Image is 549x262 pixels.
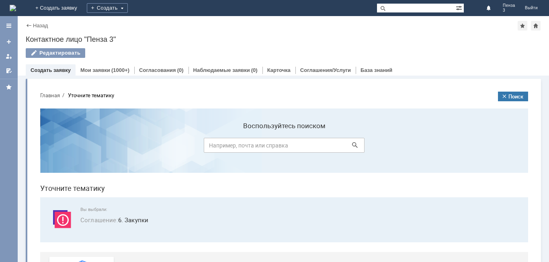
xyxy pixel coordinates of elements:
[36,175,60,199] img: getfafe0041f1c547558d014b707d1d9f05
[139,67,176,73] a: Согласования
[2,35,15,48] a: Создать заявку
[16,172,80,220] button: Подставки под декоративную косметику
[2,64,15,77] a: Мои согласования
[2,50,15,63] a: Мои заявки
[47,131,84,139] span: Соглашение :
[177,67,184,73] div: (0)
[47,122,485,127] span: Вы выбрали:
[10,5,16,11] img: logo
[33,23,48,29] a: Назад
[111,67,129,73] div: (1000+)
[18,204,78,216] span: Подставки под декоративную косметику
[531,21,541,31] div: Сделать домашней страницей
[16,122,40,146] img: svg%3E
[6,6,26,14] button: Главная
[193,67,250,73] a: Наблюдаемые заявки
[47,130,485,139] span: 6. Закупки
[464,6,494,16] button: Поиск
[300,67,351,73] a: Соглашения/Услуги
[503,8,515,13] span: 3
[170,53,331,68] input: Например, почта или справка
[6,97,494,109] h1: Уточните тематику
[87,3,128,13] div: Создать
[10,5,16,11] a: Перейти на домашнюю страницу
[267,67,291,73] a: Карточка
[456,4,464,11] span: Расширенный поиск
[503,3,515,8] span: Пенза
[26,35,541,43] div: Контактное лицо "Пенза 3"
[251,67,258,73] div: (0)
[31,67,71,73] a: Создать заявку
[518,21,527,31] div: Добавить в избранное
[34,7,80,13] div: Уточните тематику
[80,67,110,73] a: Мои заявки
[170,37,331,45] label: Воспользуйтесь поиском
[361,67,392,73] a: База знаний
